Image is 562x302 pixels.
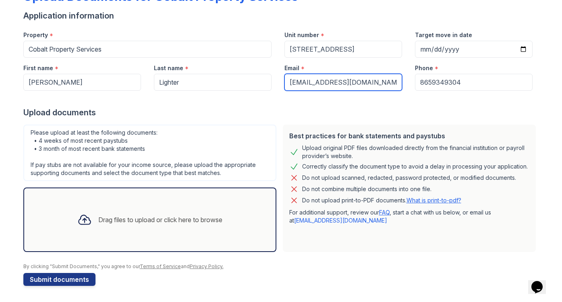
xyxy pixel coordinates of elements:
label: First name [23,64,53,72]
div: Drag files to upload or click here to browse [98,215,222,225]
a: [EMAIL_ADDRESS][DOMAIN_NAME] [294,217,387,224]
a: Privacy Policy. [190,263,224,269]
div: Do not upload scanned, redacted, password protected, or modified documents. [302,173,516,183]
iframe: chat widget [528,270,554,294]
label: Unit number [284,31,319,39]
label: Last name [154,64,183,72]
div: Application information [23,10,539,21]
a: What is print-to-pdf? [406,197,461,204]
div: Upload documents [23,107,539,118]
label: Target move in date [415,31,472,39]
div: Upload original PDF files downloaded directly from the financial institution or payroll provider’... [302,144,529,160]
label: Email [284,64,299,72]
a: Terms of Service [140,263,181,269]
div: Please upload at least the following documents: • 4 weeks of most recent paystubs • 3 month of mo... [23,125,276,181]
a: FAQ [379,209,390,216]
div: By clicking "Submit Documents," you agree to our and [23,263,539,270]
p: For additional support, review our , start a chat with us below, or email us at [289,208,529,225]
div: Best practices for bank statements and paystubs [289,131,529,141]
div: Do not combine multiple documents into one file. [302,184,431,194]
label: Property [23,31,48,39]
button: Submit documents [23,273,95,286]
label: Phone [415,64,433,72]
div: Correctly classify the document type to avoid a delay in processing your application. [302,162,528,171]
p: Do not upload print-to-PDF documents. [302,196,461,204]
